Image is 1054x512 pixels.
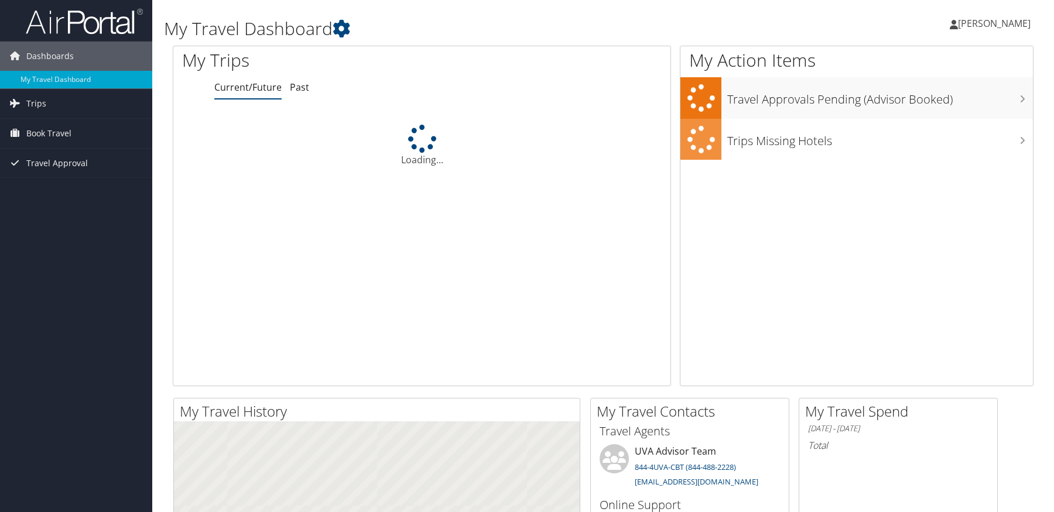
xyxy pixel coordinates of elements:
a: Trips Missing Hotels [680,119,1033,160]
h2: My Travel Spend [805,401,997,421]
h3: Travel Agents [600,423,780,439]
img: airportal-logo.png [26,8,143,35]
a: Travel Approvals Pending (Advisor Booked) [680,77,1033,119]
a: [EMAIL_ADDRESS][DOMAIN_NAME] [635,476,758,487]
span: Dashboards [26,42,74,71]
a: Current/Future [214,81,282,94]
h1: My Travel Dashboard [164,16,750,41]
div: Loading... [173,125,670,167]
li: UVA Advisor Team [594,444,786,492]
h3: Travel Approvals Pending (Advisor Booked) [727,85,1033,108]
a: 844-4UVA-CBT (844-488-2228) [635,462,736,472]
h6: [DATE] - [DATE] [808,423,988,434]
h6: Total [808,439,988,452]
h3: Trips Missing Hotels [727,127,1033,149]
span: Travel Approval [26,149,88,178]
a: Past [290,81,309,94]
a: [PERSON_NAME] [950,6,1042,41]
h1: My Action Items [680,48,1033,73]
h2: My Travel History [180,401,580,421]
h1: My Trips [182,48,454,73]
span: Trips [26,89,46,118]
span: Book Travel [26,119,71,148]
span: [PERSON_NAME] [958,17,1031,30]
h2: My Travel Contacts [597,401,789,421]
